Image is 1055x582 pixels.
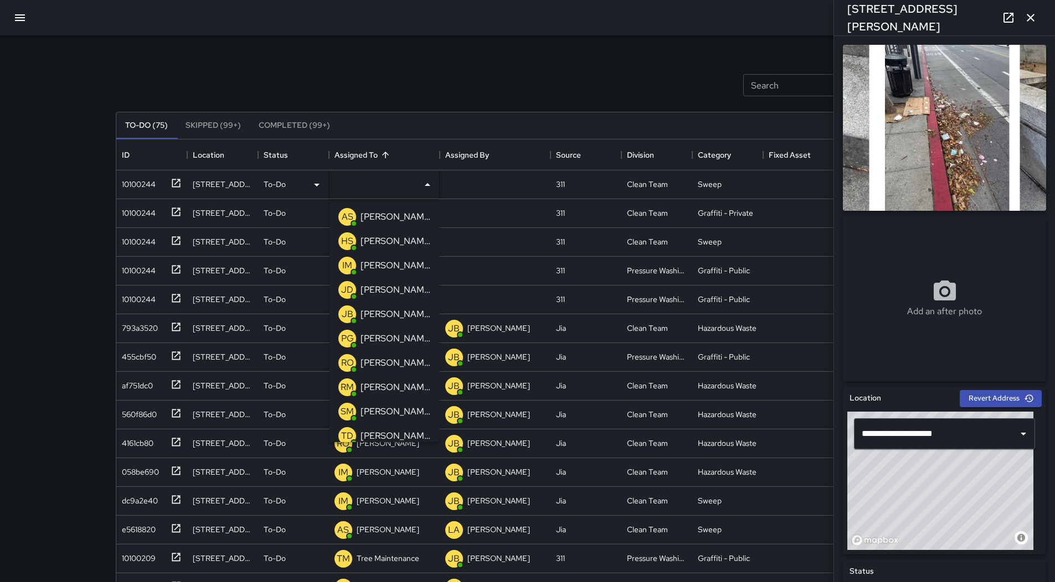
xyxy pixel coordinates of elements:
div: Graffiti - Public [698,265,750,276]
p: [PERSON_NAME] [361,356,430,370]
p: IM [338,495,348,508]
div: 455cbf50 [117,347,156,362]
p: SM [341,405,354,418]
div: 311 [556,294,565,305]
p: JB [448,408,460,422]
p: [PERSON_NAME] [467,323,530,334]
p: JB [342,308,353,321]
div: Clean Team [627,466,668,477]
p: To-Do [264,524,286,535]
div: Fixed Asset [769,139,811,170]
p: Tree Maintenance [357,553,419,564]
div: Clean Team [627,323,668,334]
div: Status [258,139,329,170]
p: AS [337,523,349,537]
div: Division [627,139,654,170]
div: Category [692,139,763,170]
p: JB [448,351,460,364]
p: RO [341,356,354,370]
p: RO [337,437,349,450]
p: To-Do [264,438,286,449]
p: [PERSON_NAME] [361,259,430,272]
div: Clean Team [627,236,668,247]
p: [PERSON_NAME] [467,553,530,564]
p: JB [448,380,460,393]
div: 311 [556,207,565,219]
p: [PERSON_NAME] [467,466,530,477]
p: [PERSON_NAME] [361,381,430,394]
button: To-Do (75) [116,112,177,139]
p: JB [448,322,460,335]
div: 69 Polk Street [193,323,253,334]
div: Jia [556,524,566,535]
p: To-Do [264,466,286,477]
p: [PERSON_NAME] [361,283,430,297]
div: Fixed Asset [763,139,834,170]
p: [PERSON_NAME] [361,210,430,224]
p: TD [341,429,353,443]
div: Clean Team [627,207,668,219]
div: 10100244 [117,203,156,219]
div: Assigned By [445,139,489,170]
p: To-Do [264,236,286,247]
p: To-Do [264,323,286,334]
div: Jia [556,351,566,362]
div: Hazardous Waste [698,438,756,449]
p: JD [341,283,353,297]
div: Source [550,139,621,170]
div: 101 Grove Street [193,265,253,276]
p: IM [338,466,348,479]
div: af751dc0 [117,376,153,391]
p: To-Do [264,351,286,362]
p: JB [448,552,460,565]
div: Graffiti - Private [698,207,753,219]
p: AS [342,210,353,224]
div: Sweep [698,236,722,247]
div: Source [556,139,581,170]
p: LA [448,523,460,537]
div: e5618820 [117,519,156,535]
div: Graffiti - Public [698,351,750,362]
button: Completed (99+) [250,112,339,139]
div: Jia [556,380,566,391]
div: Pressure Washing [627,294,687,305]
div: 180 Redwood Street [193,495,253,506]
p: To-Do [264,495,286,506]
div: Location [193,139,224,170]
div: Hazardous Waste [698,323,756,334]
div: 10100244 [117,261,156,276]
p: IM [342,259,352,272]
div: Status [264,139,288,170]
p: [PERSON_NAME] [357,438,419,449]
div: Assigned By [440,139,550,170]
div: 324 Larkin Street [193,380,253,391]
p: [PERSON_NAME] [357,466,419,477]
p: To-Do [264,409,286,420]
p: [PERSON_NAME] [467,409,530,420]
div: Assigned To [334,139,378,170]
div: Graffiti - Public [698,294,750,305]
div: Clean Team [627,524,668,535]
div: Pressure Washing [627,553,687,564]
div: 793a3520 [117,318,158,334]
div: 10100209 [117,548,156,564]
div: Clean Team [627,179,668,190]
div: Jia [556,438,566,449]
div: Category [698,139,731,170]
div: Jia [556,409,566,420]
p: [PERSON_NAME] [467,438,530,449]
div: Pressure Washing [627,265,687,276]
div: 10100244 [117,289,156,305]
div: 530 Mcallister Street [193,179,253,190]
div: Hazardous Waste [698,380,756,391]
p: HS [341,235,353,248]
div: Sweep [698,179,722,190]
div: Jia [556,323,566,334]
div: 505 Polk Street [193,438,253,449]
div: 1658 Market Street [193,524,253,535]
p: [PERSON_NAME] [357,495,419,506]
div: 66 Grove Street [193,553,253,564]
button: Close [420,177,435,193]
div: Pressure Washing [627,351,687,362]
div: 150 Redwood Street [193,466,253,477]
